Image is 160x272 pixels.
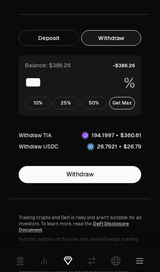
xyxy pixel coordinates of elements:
[82,133,88,139] img: TIA Logo
[124,75,135,91] span: %
[25,97,51,110] button: 10%
[19,221,129,234] a: DeFi Disclosure Document
[81,30,142,46] button: Withdraw
[53,97,79,110] button: 25%
[19,215,141,234] p: Trading crypto and Defi is risky and aren't suitable for all investors. To learn more, read the .
[19,143,58,151] div: Withdraw USDC
[25,61,71,69] div: Balance: $386.26
[19,132,51,139] div: Withdraw TIA
[19,30,79,46] button: Deposit
[109,97,135,110] button: Get Max
[81,97,107,110] button: 50%
[88,144,94,150] img: USDC Logo
[19,166,141,183] button: Withdraw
